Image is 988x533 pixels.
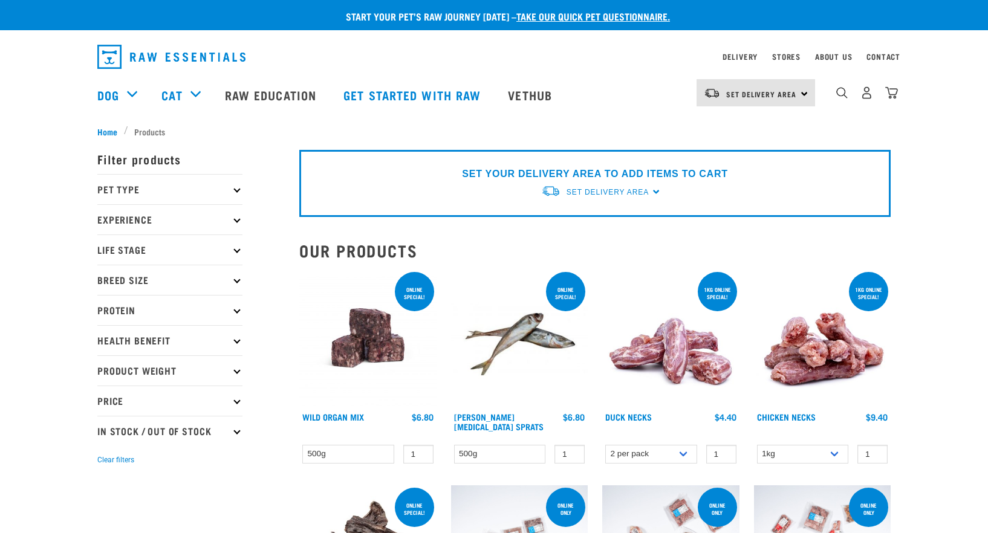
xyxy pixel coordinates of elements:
nav: breadcrumbs [97,125,891,138]
div: $9.40 [866,412,888,422]
div: Online Only [698,496,737,522]
p: Breed Size [97,265,242,295]
a: Delivery [723,54,758,59]
a: Dog [97,86,119,104]
div: ONLINE SPECIAL! [395,280,434,306]
div: ONLINE SPECIAL! [546,280,585,306]
p: Filter products [97,144,242,174]
span: Set Delivery Area [567,188,649,196]
div: ONLINE SPECIAL! [395,496,434,522]
p: Protein [97,295,242,325]
a: Duck Necks [605,415,652,419]
input: 1 [706,445,736,464]
div: 1kg online special! [849,280,888,306]
div: Online Only [849,496,888,522]
a: Vethub [496,71,567,119]
p: Health Benefit [97,325,242,355]
input: 1 [403,445,434,464]
input: 1 [554,445,585,464]
img: van-moving.png [541,185,561,198]
button: Clear filters [97,454,134,465]
a: Wild Organ Mix [302,415,364,419]
div: $6.80 [412,412,434,422]
p: Price [97,386,242,416]
a: Contact [866,54,900,59]
p: Life Stage [97,234,242,265]
a: Cat [161,86,182,104]
div: ONLINE ONLY [546,496,585,522]
p: Pet Type [97,174,242,204]
h2: Our Products [299,241,891,260]
a: Home [97,125,124,138]
img: van-moving.png [704,88,720,99]
img: Pile Of Duck Necks For Pets [602,270,739,407]
p: Product Weight [97,355,242,386]
a: Raw Education [213,71,331,119]
div: 1kg online special! [698,280,737,306]
a: Stores [772,54,801,59]
span: Set Delivery Area [726,92,796,96]
a: About Us [815,54,852,59]
div: $4.40 [715,412,736,422]
a: [PERSON_NAME][MEDICAL_DATA] Sprats [454,415,544,428]
img: home-icon-1@2x.png [836,87,848,99]
img: Pile Of Chicken Necks For Pets [754,270,891,407]
img: Raw Essentials Logo [97,45,245,69]
span: Home [97,125,117,138]
img: user.png [860,86,873,99]
a: take our quick pet questionnaire. [516,13,670,19]
a: Get started with Raw [331,71,496,119]
img: Wild Organ Mix [299,270,437,407]
p: In Stock / Out Of Stock [97,416,242,446]
p: Experience [97,204,242,234]
img: Jack Mackarel Sparts Raw Fish For Dogs [451,270,588,407]
img: home-icon@2x.png [885,86,898,99]
input: 1 [857,445,888,464]
div: $6.80 [563,412,585,422]
a: Chicken Necks [757,415,816,419]
nav: dropdown navigation [88,40,900,74]
p: SET YOUR DELIVERY AREA TO ADD ITEMS TO CART [462,167,727,181]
